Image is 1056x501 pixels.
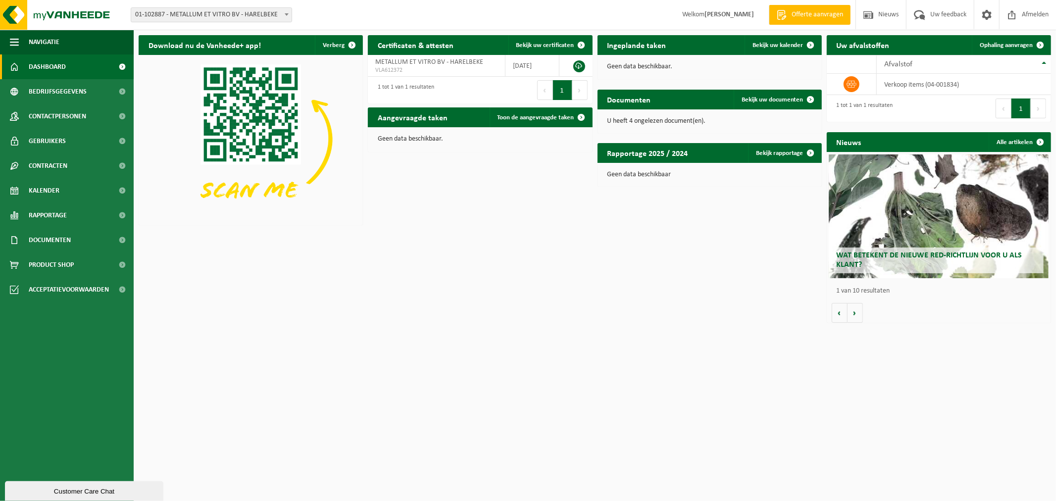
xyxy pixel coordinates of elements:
a: Bekijk uw certificaten [508,35,592,55]
span: Afvalstof [884,60,912,68]
span: Rapportage [29,203,67,228]
strong: [PERSON_NAME] [704,11,754,18]
a: Bekijk rapportage [748,143,821,163]
button: Vorige [832,303,848,323]
h2: Uw afvalstoffen [827,35,900,54]
span: Bekijk uw documenten [742,97,804,103]
h2: Rapportage 2025 / 2024 [598,143,698,162]
span: Offerte aanvragen [789,10,846,20]
p: U heeft 4 ongelezen document(en). [607,118,812,125]
p: 1 van 10 resultaten [837,288,1046,295]
span: Verberg [323,42,345,49]
span: Bekijk uw kalender [753,42,804,49]
span: Bedrijfsgegevens [29,79,87,104]
p: Geen data beschikbaar. [378,136,582,143]
button: Previous [537,80,553,100]
div: 1 tot 1 van 1 resultaten [373,79,434,101]
a: Bekijk uw kalender [745,35,821,55]
img: Download de VHEPlus App [139,55,363,223]
h2: Certificaten & attesten [368,35,463,54]
span: Bekijk uw certificaten [516,42,574,49]
span: Gebruikers [29,129,66,153]
span: Acceptatievoorwaarden [29,277,109,302]
span: METALLUM ET VITRO BV - HARELBEKE [375,58,483,66]
span: Navigatie [29,30,59,54]
span: Ophaling aanvragen [980,42,1033,49]
span: Contactpersonen [29,104,86,129]
span: 01-102887 - METALLUM ET VITRO BV - HARELBEKE [131,7,292,22]
a: Wat betekent de nieuwe RED-richtlijn voor u als klant? [829,154,1049,278]
p: Geen data beschikbaar [607,171,812,178]
h2: Aangevraagde taken [368,107,457,127]
button: Previous [996,99,1011,118]
button: Next [1031,99,1046,118]
span: Wat betekent de nieuwe RED-richtlijn voor u als klant? [836,251,1022,269]
button: 1 [553,80,572,100]
p: Geen data beschikbaar. [607,63,812,70]
a: Toon de aangevraagde taken [490,107,592,127]
span: Kalender [29,178,59,203]
div: 1 tot 1 van 1 resultaten [832,98,893,119]
button: Next [572,80,588,100]
span: 01-102887 - METALLUM ET VITRO BV - HARELBEKE [131,8,292,22]
button: 1 [1011,99,1031,118]
iframe: chat widget [5,479,165,501]
h2: Documenten [598,90,661,109]
span: Dashboard [29,54,66,79]
span: VLA612372 [375,66,498,74]
td: verkoop items (04-001834) [877,74,1051,95]
h2: Ingeplande taken [598,35,676,54]
button: Volgende [848,303,863,323]
a: Bekijk uw documenten [734,90,821,109]
span: Toon de aangevraagde taken [498,114,574,121]
a: Offerte aanvragen [769,5,851,25]
span: Contracten [29,153,67,178]
h2: Nieuws [827,132,871,151]
span: Documenten [29,228,71,252]
a: Alle artikelen [989,132,1050,152]
button: Verberg [315,35,362,55]
h2: Download nu de Vanheede+ app! [139,35,271,54]
a: Ophaling aanvragen [972,35,1050,55]
td: [DATE] [505,55,559,77]
span: Product Shop [29,252,74,277]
